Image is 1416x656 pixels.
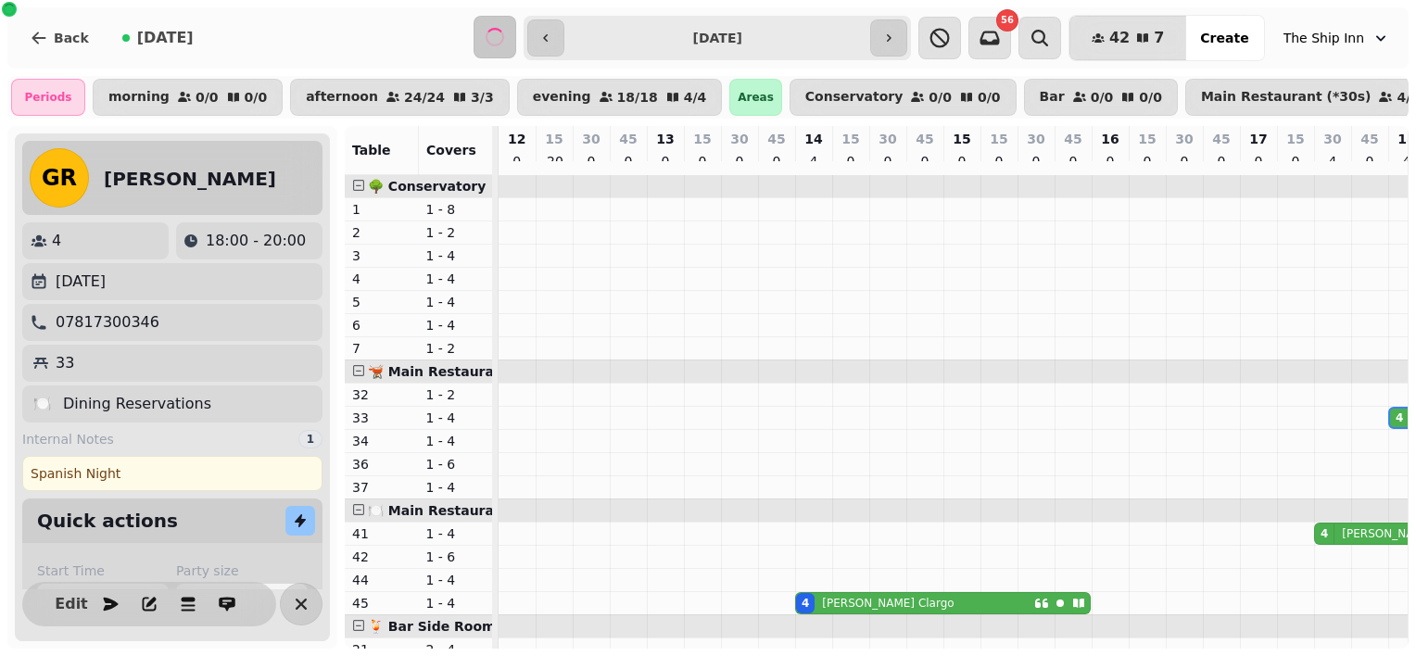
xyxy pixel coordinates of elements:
[352,200,411,219] p: 1
[15,16,104,60] button: Back
[917,152,932,170] p: 0
[517,79,723,116] button: evening18/184/4
[298,430,322,448] div: 1
[426,524,486,543] p: 1 - 4
[1154,31,1164,45] span: 7
[1362,152,1377,170] p: 0
[22,456,322,491] div: Spanish Night
[822,596,954,611] p: [PERSON_NAME] Clargo
[1200,32,1248,44] span: Create
[22,430,114,448] span: Internal Notes
[352,223,411,242] p: 2
[52,230,61,252] p: 4
[426,143,476,158] span: Covers
[426,339,486,358] p: 1 - 2
[843,152,858,170] p: 0
[1286,130,1304,148] p: 15
[684,91,707,104] p: 4 / 4
[769,152,784,170] p: 0
[426,223,486,242] p: 1 - 2
[426,432,486,450] p: 1 - 4
[879,130,896,148] p: 30
[621,152,636,170] p: 0
[1323,130,1341,148] p: 30
[426,246,486,265] p: 1 - 4
[104,166,276,192] h2: [PERSON_NAME]
[352,571,411,589] p: 44
[804,130,822,148] p: 14
[992,152,1006,170] p: 0
[56,352,74,374] p: 33
[1397,130,1415,148] p: 18
[1399,152,1414,170] p: 4
[352,293,411,311] p: 5
[63,393,211,415] p: Dining Reservations
[1027,130,1044,148] p: 30
[1001,16,1014,25] span: 56
[1139,91,1162,104] p: 0 / 0
[176,561,308,580] label: Party size
[42,167,77,189] span: GR
[510,152,525,170] p: 0
[929,91,952,104] p: 0 / 0
[352,455,411,473] p: 36
[60,597,82,612] span: Edit
[1024,79,1178,116] button: Bar0/00/0
[656,130,674,148] p: 13
[508,130,525,148] p: 12
[1029,152,1043,170] p: 0
[732,152,747,170] p: 0
[352,385,411,404] p: 32
[137,31,194,45] span: [DATE]
[426,594,486,612] p: 1 - 4
[1177,152,1192,170] p: 0
[1140,152,1155,170] p: 0
[37,561,169,580] label: Start Time
[352,594,411,612] p: 45
[56,271,106,293] p: [DATE]
[693,130,711,148] p: 15
[107,16,209,60] button: [DATE]
[1321,526,1328,541] div: 4
[658,152,673,170] p: 0
[54,32,89,44] span: Back
[426,455,486,473] p: 1 - 6
[352,409,411,427] p: 33
[955,152,969,170] p: 0
[1288,152,1303,170] p: 0
[730,130,748,148] p: 30
[547,152,562,170] p: 20
[368,619,544,634] span: 🍹 Bar Side Room (*20s)
[582,130,600,148] p: 30
[426,385,486,404] p: 1 - 2
[1138,130,1156,148] p: 15
[1069,16,1186,60] button: 427
[352,316,411,334] p: 6
[108,90,170,105] p: morning
[426,200,486,219] p: 1 - 8
[56,311,159,334] p: 07817300346
[1251,152,1266,170] p: 0
[352,524,411,543] p: 41
[1212,130,1230,148] p: 45
[1040,90,1065,105] p: Bar
[352,478,411,497] p: 37
[352,432,411,450] p: 34
[790,79,1017,116] button: Conservatory0/00/0
[352,246,411,265] p: 3
[426,548,486,566] p: 1 - 6
[953,130,970,148] p: 15
[533,90,591,105] p: evening
[619,130,637,148] p: 45
[426,478,486,497] p: 1 - 4
[290,79,510,116] button: afternoon24/243/3
[802,596,809,611] div: 4
[806,152,821,170] p: 4
[426,270,486,288] p: 1 - 4
[695,152,710,170] p: 0
[1064,130,1081,148] p: 45
[1272,21,1401,55] button: The Ship Inn
[545,130,563,148] p: 15
[352,548,411,566] p: 42
[426,316,486,334] p: 1 - 4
